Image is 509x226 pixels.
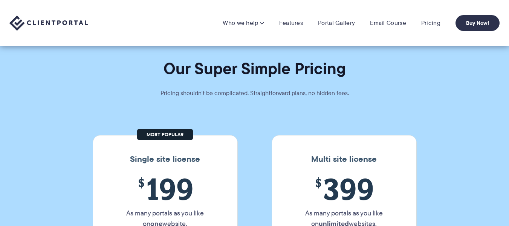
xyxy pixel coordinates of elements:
[293,172,396,206] span: 399
[114,172,217,206] span: 199
[318,19,355,27] a: Portal Gallery
[279,19,303,27] a: Features
[223,19,264,27] a: Who we help
[421,19,440,27] a: Pricing
[101,154,230,164] h3: Single site license
[142,88,368,98] p: Pricing shouldn't be complicated. Straightforward plans, no hidden fees.
[456,15,500,31] a: Buy Now!
[280,154,409,164] h3: Multi site license
[370,19,406,27] a: Email Course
